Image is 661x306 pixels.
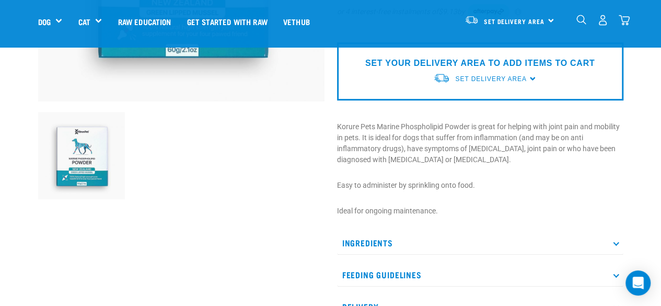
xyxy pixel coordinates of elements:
[275,1,318,42] a: Vethub
[78,16,90,28] a: Cat
[455,75,526,83] span: Set Delivery Area
[337,231,623,255] p: Ingredients
[179,1,275,42] a: Get started with Raw
[433,73,450,84] img: van-moving.png
[110,1,179,42] a: Raw Education
[337,206,623,217] p: Ideal for ongoing maintenance.
[38,16,51,28] a: Dog
[337,263,623,287] p: Feeding Guidelines
[484,19,544,23] span: Set Delivery Area
[337,180,623,191] p: Easy to administer by sprinkling onto food.
[597,15,608,26] img: user.png
[337,121,623,165] p: Korure Pets Marine Phospholipid Powder is great for helping with joint pain and mobility in pets....
[576,15,586,25] img: home-icon-1@2x.png
[619,15,630,26] img: home-icon@2x.png
[625,270,651,296] div: Open Intercom Messenger
[38,112,125,199] img: POWDER01 65ae0065 919d 4332 9357 5d1113de9ef1 1024x1024
[365,57,595,70] p: SET YOUR DELIVERY AREA TO ADD ITEMS TO CART
[465,15,479,25] img: van-moving.png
